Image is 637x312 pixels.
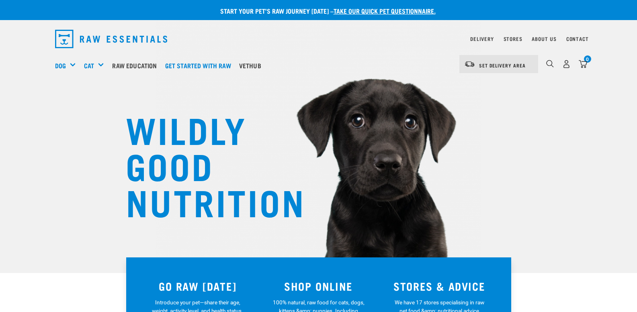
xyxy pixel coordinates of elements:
[49,27,589,51] nav: dropdown navigation
[479,64,526,67] span: Set Delivery Area
[126,110,287,219] h1: WILDLY GOOD NUTRITION
[532,37,556,40] a: About Us
[470,37,494,40] a: Delivery
[163,49,237,82] a: Get started with Raw
[263,280,374,292] h3: SHOP ONLINE
[55,61,66,70] a: Dog
[562,60,571,68] img: user.png
[142,280,254,292] h3: GO RAW [DATE]
[110,49,163,82] a: Raw Education
[55,30,168,48] img: Raw Essentials Logo
[546,60,554,67] img: home-icon-1@2x.png
[84,61,94,70] a: Cat
[566,37,589,40] a: Contact
[464,61,475,68] img: van-moving.png
[334,9,436,12] a: take our quick pet questionnaire.
[237,49,267,82] a: Vethub
[384,280,495,292] h3: STORES & ADVICE
[579,60,587,68] img: home-icon@2x.png
[504,37,522,40] a: Stores
[584,55,591,63] div: 0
